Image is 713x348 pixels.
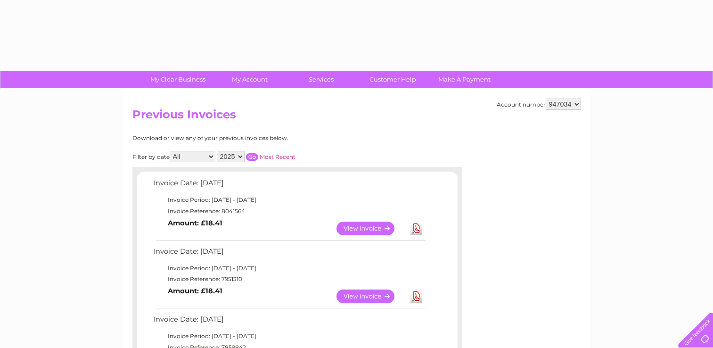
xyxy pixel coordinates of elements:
[151,177,427,194] td: Invoice Date: [DATE]
[168,287,222,295] b: Amount: £18.41
[168,219,222,227] b: Amount: £18.41
[410,290,422,303] a: Download
[151,206,427,217] td: Invoice Reference: 8041564
[151,313,427,331] td: Invoice Date: [DATE]
[426,71,503,88] a: Make A Payment
[139,71,217,88] a: My Clear Business
[354,71,432,88] a: Customer Help
[151,245,427,263] td: Invoice Date: [DATE]
[336,222,406,235] a: View
[132,108,581,126] h2: Previous Invoices
[260,153,295,160] a: Most Recent
[336,290,406,303] a: View
[282,71,360,88] a: Services
[151,194,427,206] td: Invoice Period: [DATE] - [DATE]
[497,99,581,110] div: Account number
[410,222,422,235] a: Download
[151,263,427,274] td: Invoice Period: [DATE] - [DATE]
[151,331,427,342] td: Invoice Period: [DATE] - [DATE]
[132,135,380,141] div: Download or view any of your previous invoices below.
[151,273,427,285] td: Invoice Reference: 7951310
[132,151,380,162] div: Filter by date
[211,71,288,88] a: My Account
